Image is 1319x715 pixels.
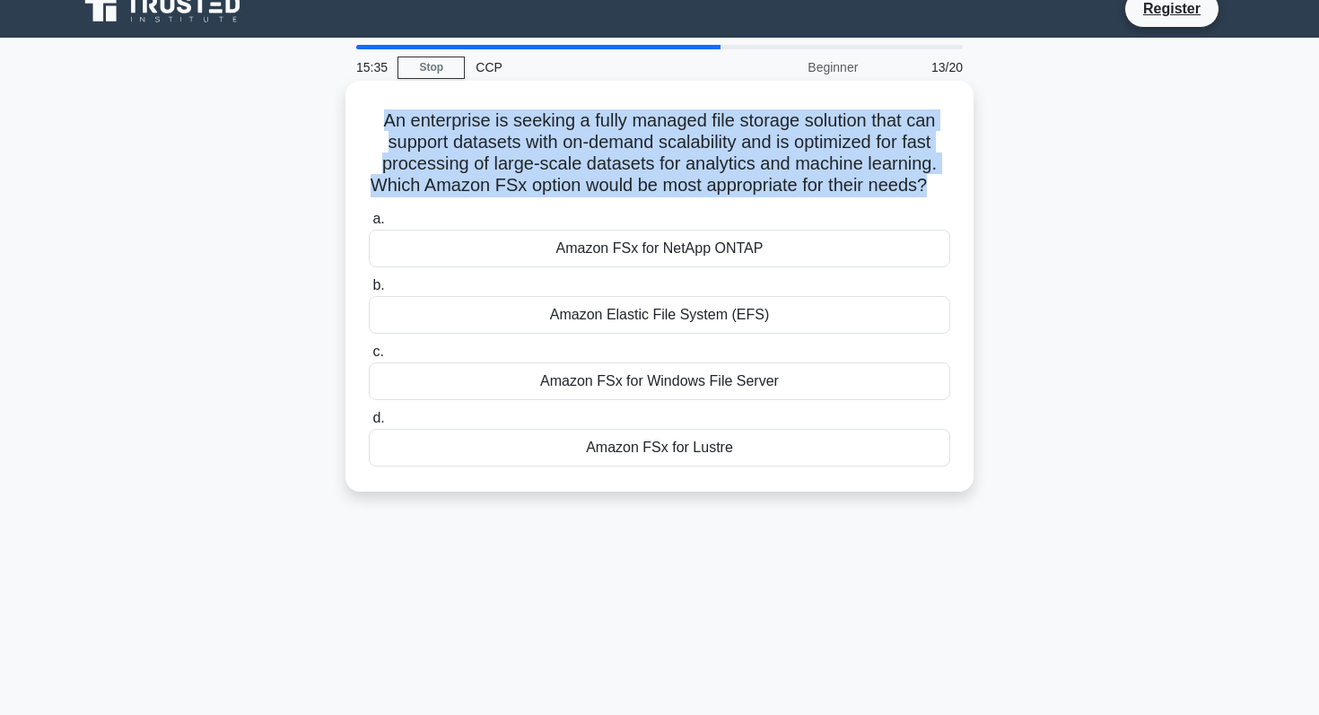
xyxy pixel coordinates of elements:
span: d. [372,410,384,425]
div: Amazon FSx for NetApp ONTAP [369,230,950,267]
div: Amazon FSx for Windows File Server [369,362,950,400]
span: b. [372,277,384,292]
div: Amazon Elastic File System (EFS) [369,296,950,334]
span: c. [372,344,383,359]
span: a. [372,211,384,226]
div: Beginner [712,49,869,85]
a: Stop [397,57,465,79]
div: 15:35 [345,49,397,85]
div: CCP [465,49,712,85]
h5: An enterprise is seeking a fully managed file storage solution that can support datasets with on-... [367,109,952,197]
div: Amazon FSx for Lustre [369,429,950,466]
div: 13/20 [869,49,974,85]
